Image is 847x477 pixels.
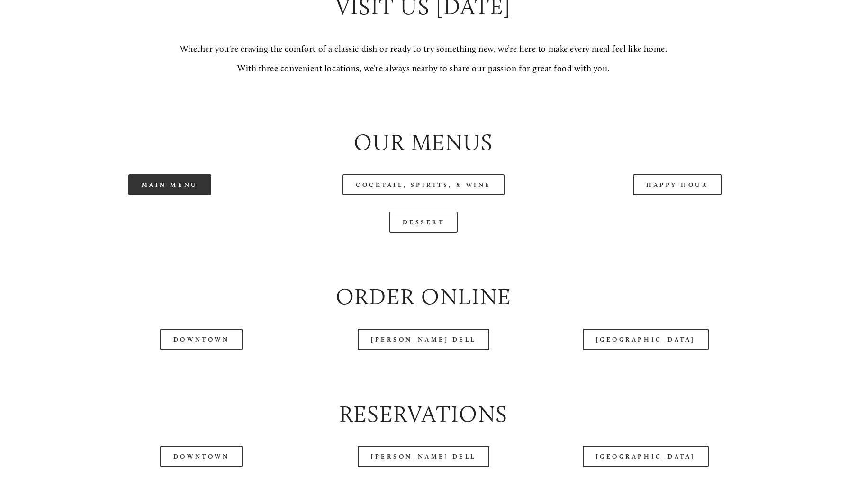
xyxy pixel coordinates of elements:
h2: Our Menus [51,127,796,158]
a: [PERSON_NAME] Dell [358,446,489,467]
a: Downtown [160,446,243,467]
a: Dessert [389,212,458,233]
a: Main Menu [128,174,211,195]
a: Downtown [160,329,243,350]
a: [GEOGRAPHIC_DATA] [583,446,709,467]
a: [GEOGRAPHIC_DATA] [583,329,709,350]
h2: Order Online [51,281,796,312]
h2: Reservations [51,398,796,430]
a: Happy Hour [633,174,722,195]
a: Cocktail, Spirits, & Wine [342,174,505,195]
a: [PERSON_NAME] Dell [358,329,489,350]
